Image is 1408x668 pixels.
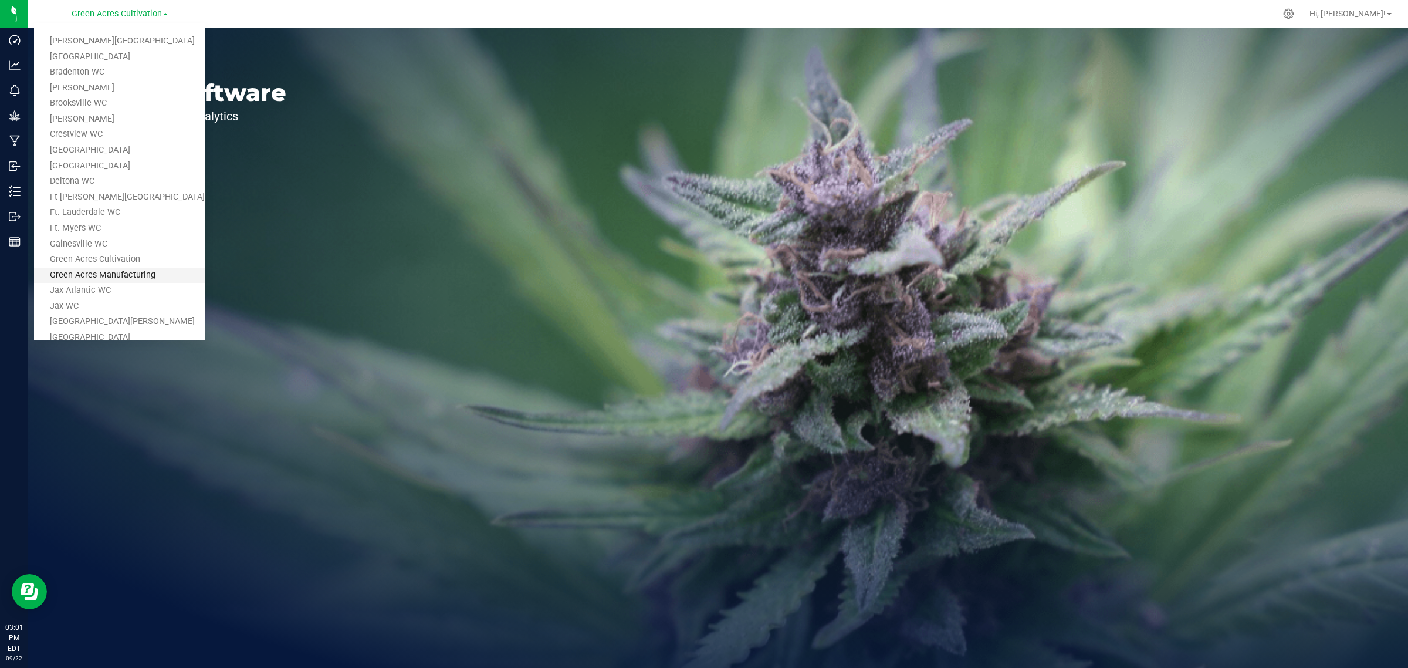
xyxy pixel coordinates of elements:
a: [GEOGRAPHIC_DATA][PERSON_NAME] [34,314,205,330]
a: Ft [PERSON_NAME][GEOGRAPHIC_DATA] [34,190,205,205]
inline-svg: Inventory [9,185,21,197]
a: [GEOGRAPHIC_DATA] [34,158,205,174]
inline-svg: Manufacturing [9,135,21,147]
p: 09/22 [5,654,23,663]
a: Brooksville WC [34,96,205,112]
a: Deltona WC [34,174,205,190]
a: [GEOGRAPHIC_DATA] [34,143,205,158]
div: Manage settings [1281,8,1296,19]
a: [GEOGRAPHIC_DATA] [34,330,205,346]
inline-svg: Grow [9,110,21,122]
a: Jax WC [34,299,205,315]
inline-svg: Monitoring [9,85,21,96]
a: [PERSON_NAME] [34,80,205,96]
inline-svg: Inbound [9,160,21,172]
a: Jax Atlantic WC [34,283,205,299]
a: Ft. Myers WC [34,221,205,237]
a: [PERSON_NAME][GEOGRAPHIC_DATA] [34,33,205,49]
inline-svg: Dashboard [9,34,21,46]
a: Green Acres Manufacturing [34,268,205,284]
span: Hi, [PERSON_NAME]! [1309,9,1386,18]
span: Green Acres Cultivation [72,9,162,19]
a: Crestview WC [34,127,205,143]
a: Green Acres Cultivation [34,252,205,268]
a: Gainesville WC [34,237,205,252]
inline-svg: Outbound [9,211,21,222]
inline-svg: Analytics [9,59,21,71]
a: Ft. Lauderdale WC [34,205,205,221]
p: 03:01 PM EDT [5,622,23,654]
inline-svg: Reports [9,236,21,248]
a: [PERSON_NAME] [34,112,205,127]
a: [GEOGRAPHIC_DATA] [34,49,205,65]
a: Bradenton WC [34,65,205,80]
iframe: Resource center [12,574,47,609]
